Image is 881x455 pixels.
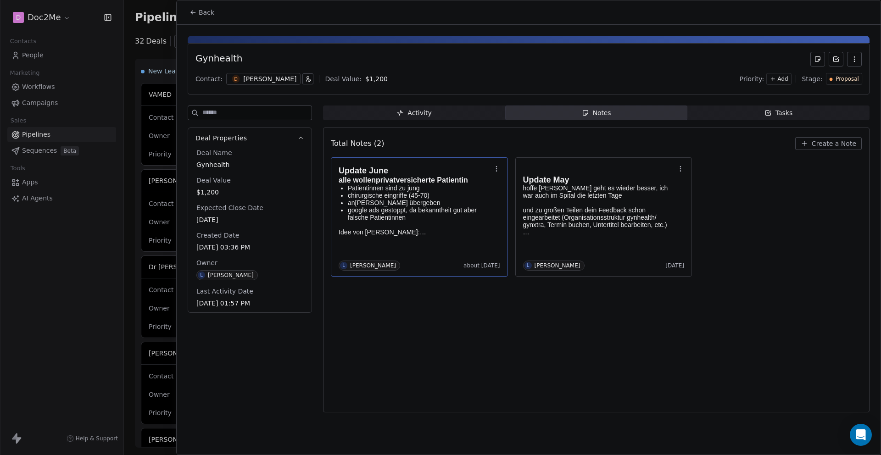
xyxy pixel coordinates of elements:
[195,231,241,240] span: Created Date
[339,166,491,175] h1: Update June
[184,4,220,21] button: Back
[232,75,240,83] span: D
[196,188,303,197] span: $1,200
[196,215,303,224] span: [DATE]
[339,221,491,236] p: Idee von [PERSON_NAME]:
[195,258,219,267] span: Owner
[331,138,384,149] span: Total Notes (2)
[740,74,764,83] span: Priority:
[778,75,788,83] span: Add
[195,74,223,83] div: Contact:
[523,184,670,199] span: hoffe [PERSON_NAME] geht es wieder besser, ich war auch im Spital die letzten Tage
[196,160,303,169] span: Gynhealth
[348,206,491,221] p: , da bekanntheit gut aber falsche Patientinnen
[355,199,440,206] span: [PERSON_NAME] übergeben
[764,108,793,118] div: Tasks
[348,206,406,214] span: google ads gestoppt
[665,262,684,269] span: [DATE]
[342,262,345,269] div: L
[200,272,203,279] div: L
[199,8,214,17] span: Back
[396,108,431,118] div: Activity
[195,287,255,296] span: Last Activity Date
[812,139,856,148] span: Create a Note
[195,148,234,157] span: Deal Name
[348,192,429,199] span: chirurgische eingriffe (45-70)
[196,299,303,308] span: [DATE] 01:57 PM
[195,176,233,185] span: Deal Value
[195,52,242,67] div: Gynhealth
[527,262,530,269] div: L
[208,272,254,278] div: [PERSON_NAME]
[836,75,859,83] span: Proposal
[523,166,675,184] h1: Update May
[195,133,247,143] span: Deal Properties
[365,75,388,83] span: $ 1,200
[523,206,667,228] span: und zu großen Teilen dein Feedback schon eingearbeitet (Organisationsstruktur gynhealth/ gynxtra,...
[325,74,361,83] div: Deal Value:
[188,148,312,312] div: Deal Properties
[850,424,872,446] div: Open Intercom Messenger
[243,74,296,83] div: [PERSON_NAME]
[188,128,312,148] button: Deal Properties
[795,137,862,150] button: Create a Note
[348,184,491,192] p: Patientinnen sind zu jung
[463,262,500,269] span: about [DATE]
[339,176,491,184] h3: alle wollen
[376,176,468,184] span: privatversicherte Patientin
[348,199,491,206] p: an
[195,203,265,212] span: Expected Close Date
[350,262,396,269] div: [PERSON_NAME]
[802,74,822,83] span: Stage:
[196,243,303,252] span: [DATE] 03:36 PM
[535,262,580,269] div: [PERSON_NAME]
